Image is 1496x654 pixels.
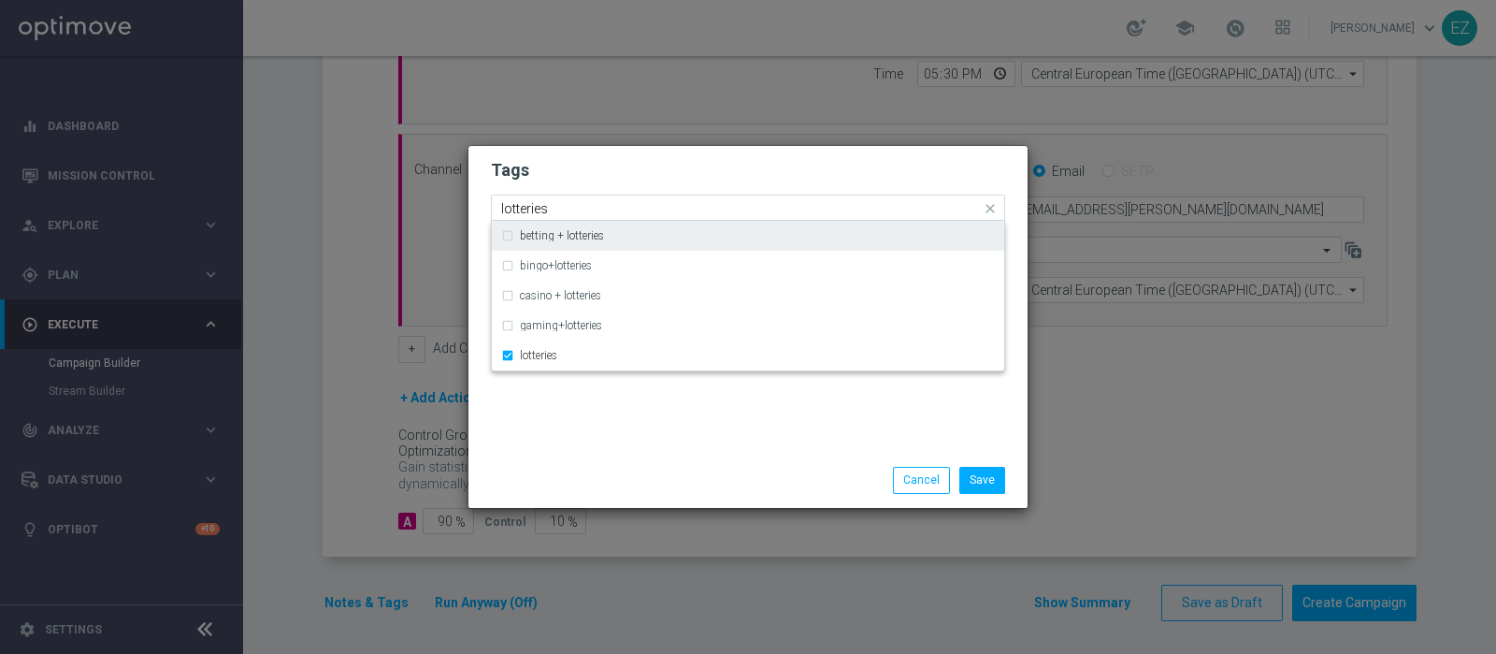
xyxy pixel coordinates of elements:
[501,221,995,251] div: betting + lotteries
[520,230,604,241] label: betting + lotteries
[520,320,602,331] label: gaming+lotteries
[501,281,995,311] div: casino + lotteries
[491,195,1005,221] ng-select: lotteries, master low, ricarica, up-selling
[520,350,557,361] label: lotteries
[501,311,995,341] div: gaming+lotteries
[491,221,1005,371] ng-dropdown-panel: Options list
[501,341,995,371] div: lotteries
[520,260,592,271] label: bingo+lotteries
[893,467,950,493] button: Cancel
[491,159,1005,182] h2: Tags
[501,251,995,281] div: bingo+lotteries
[520,290,601,301] label: casino + lotteries
[959,467,1005,493] button: Save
